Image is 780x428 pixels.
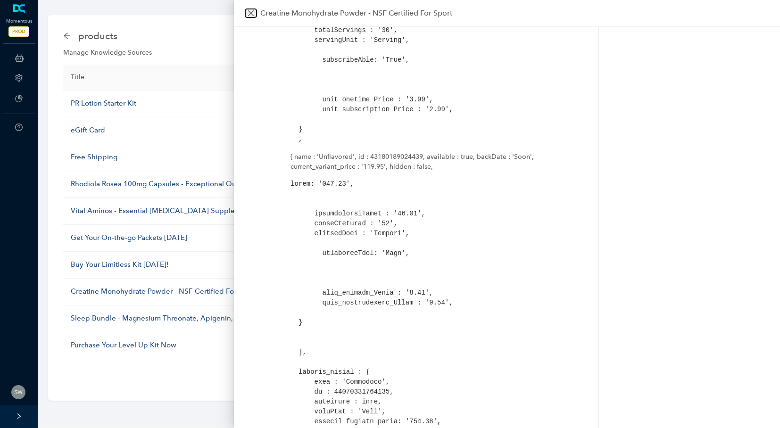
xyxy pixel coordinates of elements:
[71,340,441,351] p: Purchase Your Level Up Kit Now
[71,152,441,163] p: Free Shipping
[71,286,441,297] p: Creatine Monohydrate Powder - NSF Certified For Sport
[71,313,441,324] p: Sleep Bundle - Magnesium Threonate, Apigenin, and L-Theanine
[71,259,441,271] p: Buy Your Limitless Kit [DATE]!
[15,95,23,102] span: pie-chart
[71,206,441,217] p: Vital Aminos - Essential [MEDICAL_DATA] Supplement
[260,8,769,19] div: Creatine Monohydrate Powder - NSF Certified For Sport
[247,9,255,17] span: close
[71,125,441,136] p: eGift Card
[71,98,441,109] p: PR Lotion Starter Kit
[245,9,257,17] button: Close
[71,232,441,244] p: Get Your On-the-go Packets [DATE]
[71,179,441,190] p: Rhodiola Rosea 100mg Capsules - Exceptional Quality
[11,385,25,399] img: 922e2fe2b7ed9cd1c34f69146fc969d2
[63,48,755,58] div: Manage Knowledge Sources
[63,32,71,40] span: arrow-left
[63,32,71,40] div: back
[15,74,23,82] span: setting
[63,65,448,91] th: Title
[15,123,23,131] span: question-circle
[8,26,29,37] span: PROD
[290,152,541,172] p: { name : 'Unflavored', id : 43180189024439, available : true, backDate : 'Soon', current_variant_...
[78,28,117,43] span: products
